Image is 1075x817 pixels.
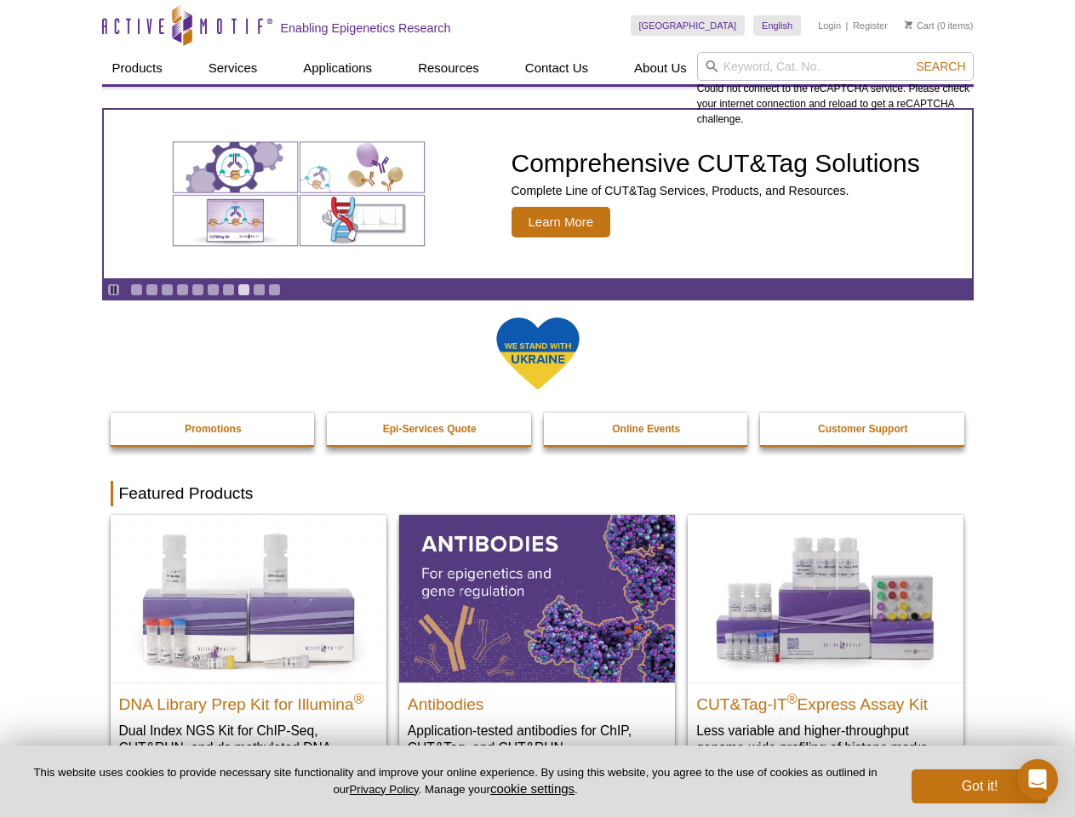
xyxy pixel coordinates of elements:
[696,688,955,713] h2: CUT&Tag-IT Express Assay Kit
[688,515,963,773] a: CUT&Tag-IT® Express Assay Kit CUT&Tag-IT®Express Assay Kit Less variable and higher-throughput ge...
[911,59,970,74] button: Search
[222,283,235,296] a: Go to slide 7
[818,423,907,435] strong: Customer Support
[354,691,364,706] sup: ®
[399,515,675,682] img: All Antibodies
[161,283,174,296] a: Go to slide 3
[111,413,317,445] a: Promotions
[399,515,675,773] a: All Antibodies Antibodies Application-tested antibodies for ChIP, CUT&Tag, and CUT&RUN.
[846,15,849,36] li: |
[512,183,920,198] p: Complete Line of CUT&Tag Services, Products, and Resources.
[192,283,204,296] a: Go to slide 5
[119,688,378,713] h2: DNA Library Prep Kit for Illumina
[905,15,974,36] li: (0 items)
[111,515,386,790] a: DNA Library Prep Kit for Illumina DNA Library Prep Kit for Illumina® Dual Index NGS Kit for ChIP-...
[818,20,841,31] a: Login
[760,413,966,445] a: Customer Support
[696,722,955,757] p: Less variable and higher-throughput genome-wide profiling of histone marks​.
[1017,759,1058,800] div: Open Intercom Messenger
[383,423,477,435] strong: Epi-Services Quote
[490,781,575,796] button: cookie settings
[111,481,965,506] h2: Featured Products
[408,688,666,713] h2: Antibodies
[697,52,974,81] input: Keyword, Cat. No.
[207,283,220,296] a: Go to slide 6
[512,151,920,176] h2: Comprehensive CUT&Tag Solutions
[104,110,972,278] a: Various genetic charts and diagrams. Comprehensive CUT&Tag Solutions Complete Line of CUT&Tag Ser...
[612,423,680,435] strong: Online Events
[916,60,965,73] span: Search
[107,283,120,296] a: Toggle autoplay
[787,691,798,706] sup: ®
[912,769,1048,803] button: Got it!
[253,283,266,296] a: Go to slide 9
[905,20,935,31] a: Cart
[237,283,250,296] a: Go to slide 8
[146,283,158,296] a: Go to slide 2
[327,413,533,445] a: Epi-Services Quote
[753,15,801,36] a: English
[293,52,382,84] a: Applications
[27,765,883,797] p: This website uses cookies to provide necessary site functionality and improve your online experie...
[408,52,489,84] a: Resources
[268,283,281,296] a: Go to slide 10
[176,283,189,296] a: Go to slide 4
[631,15,746,36] a: [GEOGRAPHIC_DATA]
[185,423,242,435] strong: Promotions
[512,207,611,237] span: Learn More
[102,52,173,84] a: Products
[349,783,418,796] a: Privacy Policy
[624,52,697,84] a: About Us
[905,20,912,29] img: Your Cart
[688,515,963,682] img: CUT&Tag-IT® Express Assay Kit
[495,316,580,391] img: We Stand With Ukraine
[130,283,143,296] a: Go to slide 1
[171,140,426,248] img: Various genetic charts and diagrams.
[853,20,888,31] a: Register
[544,413,750,445] a: Online Events
[697,52,974,127] div: Could not connect to the reCAPTCHA service. Please check your internet connection and reload to g...
[119,722,378,774] p: Dual Index NGS Kit for ChIP-Seq, CUT&RUN, and ds methylated DNA assays.
[111,515,386,682] img: DNA Library Prep Kit for Illumina
[104,110,972,278] article: Comprehensive CUT&Tag Solutions
[281,20,451,36] h2: Enabling Epigenetics Research
[515,52,598,84] a: Contact Us
[198,52,268,84] a: Services
[408,722,666,757] p: Application-tested antibodies for ChIP, CUT&Tag, and CUT&RUN.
